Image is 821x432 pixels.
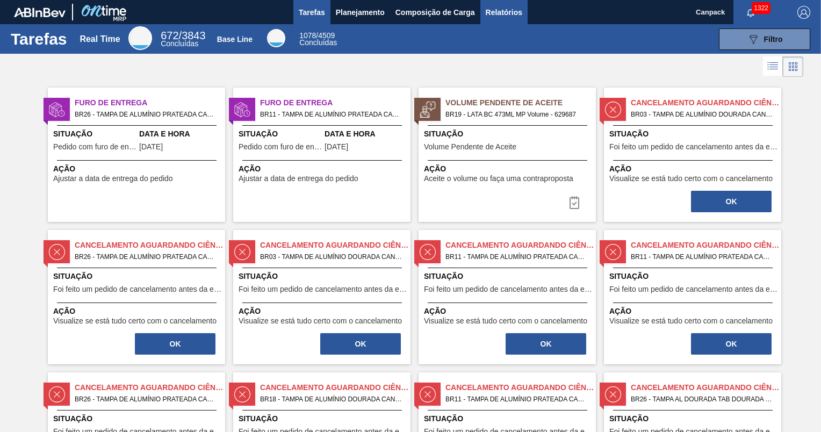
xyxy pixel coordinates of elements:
span: Volume Pendente de Aceite [424,143,516,151]
img: status [605,386,621,402]
span: Situação [424,128,593,140]
span: Relatórios [486,6,522,19]
button: OK [135,333,215,355]
span: / 4509 [299,31,335,40]
div: Visão em Cards [783,56,803,77]
div: Base Line [267,29,285,47]
span: BR11 - TAMPA DE ALUMÍNIO PRATEADA CANPACK CDL Pedido - 2037752 [260,109,402,120]
div: Completar tarefa: 30349400 [505,332,587,356]
span: Furo de Entrega [260,97,410,109]
span: Aceite o volume ou faça uma contraproposta [424,175,573,183]
div: Visão em Lista [763,56,783,77]
span: Ação [239,306,408,317]
div: Completar tarefa: 30348717 [319,332,402,356]
span: 02/10/2025, [325,143,348,151]
span: Visualize se está tudo certo com o cancelamento [53,317,217,325]
img: status [420,386,436,402]
span: Planejamento [336,6,385,19]
img: status [605,102,621,118]
span: Situação [239,413,408,424]
span: Pedido com furo de entrega [239,143,322,151]
button: OK [506,333,586,355]
span: Filtro [764,35,783,44]
span: Visualize se está tudo certo com o cancelamento [609,175,773,183]
div: Real Time [128,26,152,50]
span: Ação [609,163,779,175]
div: Completar tarefa: 30348353 [134,332,217,356]
div: Base Line [217,35,253,44]
img: status [420,244,436,260]
img: status [234,386,250,402]
span: Situação [609,413,779,424]
span: Cancelamento aguardando ciência [445,240,596,251]
span: Data e Hora [325,128,408,140]
span: Situação [53,128,136,140]
img: status [234,244,250,260]
div: Completar tarefa: 30348341 [690,190,773,213]
h1: Tarefas [11,33,67,45]
span: 1078 [299,31,316,40]
div: Base Line [299,32,337,46]
span: Foi feito um pedido de cancelamento antes da etapa de aguardando faturamento [424,285,593,293]
span: Foi feito um pedido de cancelamento antes da etapa de aguardando faturamento [609,143,779,151]
span: BR11 - TAMPA DE ALUMÍNIO PRATEADA CANPACK CDL Pedido - 812814 [631,251,773,263]
span: BR18 - TAMPA DE ALUMÍNIO DOURADA CANPACK CDL Pedido - 2035705 [260,393,402,405]
span: 672 [161,30,178,41]
div: Real Time [80,34,120,44]
span: BR03 - TAMPA DE ALUMÍNIO DOURADA CANPACK CDL Pedido - 780648 [631,109,773,120]
img: status [234,102,250,118]
span: Situação [424,271,593,282]
button: OK [691,333,772,355]
div: Completar tarefa: 30361291 [561,192,587,213]
span: Ação [239,163,408,175]
span: Visualize se está tudo certo com o cancelamento [609,317,773,325]
img: TNhmsLtSVTkK8tSr43FrP2fwEKptu5GPRR3wAAAABJRU5ErkJggg== [14,8,66,17]
img: status [49,244,65,260]
span: Situação [239,128,322,140]
button: Notificações [733,5,768,20]
span: Visualize se está tudo certo com o cancelamento [239,317,402,325]
span: Foi feito um pedido de cancelamento antes da etapa de aguardando faturamento [609,285,779,293]
button: icon-task-complete [561,192,587,213]
span: Visualize se está tudo certo com o cancelamento [424,317,587,325]
span: Ajustar a data de entrega do pedido [239,175,358,183]
img: status [49,102,65,118]
img: icon-task-complete [568,196,581,209]
span: Ação [424,163,593,175]
span: 1322 [752,2,770,14]
span: Foi feito um pedido de cancelamento antes da etapa de aguardando faturamento [239,285,408,293]
span: Cancelamento aguardando ciência [445,382,596,393]
span: Pedido com furo de entrega [53,143,136,151]
img: status [605,244,621,260]
span: BR19 - LATA BC 473ML MP Volume - 629687 [445,109,587,120]
span: Situação [53,413,222,424]
span: Situação [609,128,779,140]
span: Volume Pendente de Aceite [445,97,596,109]
span: Cancelamento aguardando ciência [260,240,410,251]
span: Concluídas [299,38,337,47]
span: Situação [424,413,593,424]
span: BR26 - TAMPA DE ALUMÍNIO PRATEADA CANPACK CDL Pedido - 2037074 [75,109,217,120]
span: 05/10/2025, [139,143,163,151]
span: Situação [239,271,408,282]
span: Composição de Carga [395,6,475,19]
span: Cancelamento aguardando ciência [75,240,225,251]
span: BR11 - TAMPA DE ALUMÍNIO PRATEADA CANPACK CDL Pedido - 607198 [445,251,587,263]
span: Cancelamento aguardando ciência [75,382,225,393]
span: / 3843 [161,30,205,41]
button: OK [691,191,772,212]
span: Ação [53,306,222,317]
img: status [49,386,65,402]
span: Concluídas [161,39,198,48]
span: BR26 - TAMPA DE ALUMÍNIO PRATEADA CANPACK CDL Pedido - 848806 [75,251,217,263]
span: Ação [53,163,222,175]
span: Cancelamento aguardando ciência [631,382,781,393]
span: Ajustar a data de entrega do pedido [53,175,173,183]
span: Furo de Entrega [75,97,225,109]
span: Ação [424,306,593,317]
button: Filtro [719,28,810,50]
span: BR26 - TAMPA AL DOURADA TAB DOURADA CANPACK CDL Pedido - 1307626 [631,393,773,405]
span: BR03 - TAMPA DE ALUMÍNIO DOURADA CANPACK CDL Pedido - 709081 [260,251,402,263]
span: BR11 - TAMPA DE ALUMÍNIO PRATEADA CANPACK CDL Pedido - 812811 [445,393,587,405]
img: status [420,102,436,118]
